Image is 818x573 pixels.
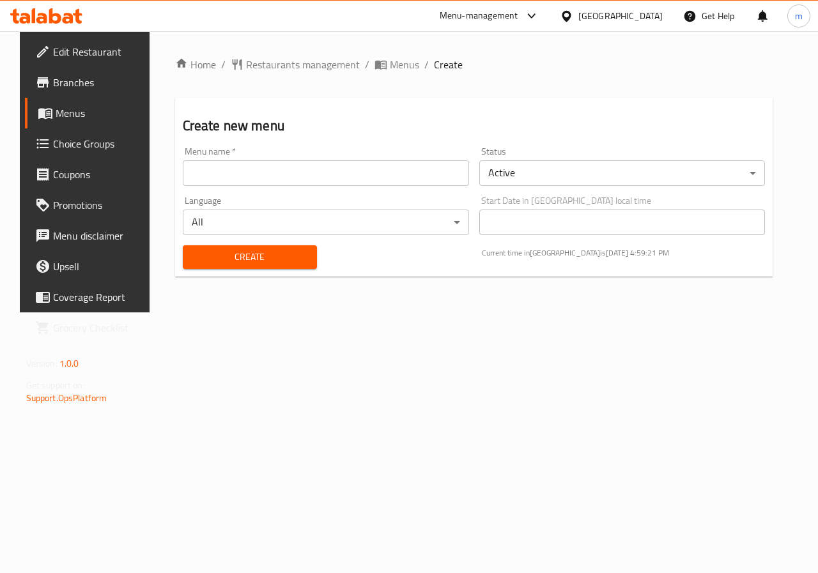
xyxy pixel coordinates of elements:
div: [GEOGRAPHIC_DATA] [578,9,663,23]
span: Menu disclaimer [53,228,146,243]
a: Edit Restaurant [25,36,157,67]
a: Coverage Report [25,282,157,312]
span: Version: [26,355,58,372]
div: Menu-management [440,8,518,24]
a: Choice Groups [25,128,157,159]
a: Restaurants management [231,57,360,72]
span: Choice Groups [53,136,146,151]
span: Upsell [53,259,146,274]
span: Menus [56,105,146,121]
a: Promotions [25,190,157,220]
a: Menu disclaimer [25,220,157,251]
nav: breadcrumb [175,57,773,72]
a: Menus [374,57,419,72]
div: Active [479,160,766,186]
li: / [221,57,226,72]
li: / [365,57,369,72]
a: Support.OpsPlatform [26,390,107,406]
span: Menus [390,57,419,72]
a: Grocery Checklist [25,312,157,343]
span: Restaurants management [246,57,360,72]
span: 1.0.0 [59,355,79,372]
span: Coverage Report [53,289,146,305]
a: Home [175,57,216,72]
span: Create [434,57,463,72]
span: Get support on: [26,377,85,393]
button: Create [183,245,317,269]
span: Branches [53,75,146,90]
a: Coupons [25,159,157,190]
span: Promotions [53,197,146,213]
h2: Create new menu [183,116,766,135]
span: Create [193,249,307,265]
a: Branches [25,67,157,98]
span: Edit Restaurant [53,44,146,59]
li: / [424,57,429,72]
span: Grocery Checklist [53,320,146,335]
input: Please enter Menu name [183,160,469,186]
div: All [183,210,469,235]
span: Coupons [53,167,146,182]
p: Current time in [GEOGRAPHIC_DATA] is [DATE] 4:59:21 PM [482,247,766,259]
a: Upsell [25,251,157,282]
span: m [795,9,803,23]
a: Menus [25,98,157,128]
